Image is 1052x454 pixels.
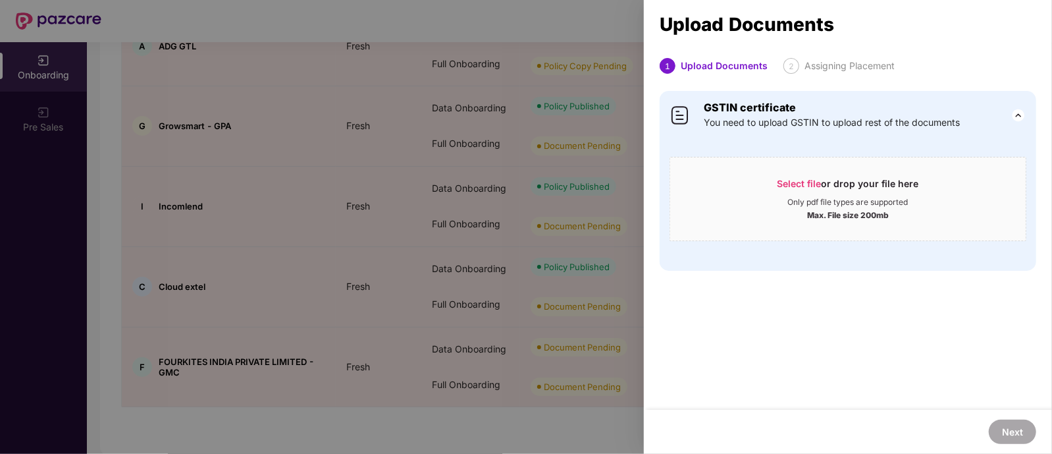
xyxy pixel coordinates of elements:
[788,197,908,208] div: Only pdf file types are supported
[804,58,895,74] div: Assigning Placement
[670,167,1026,231] span: Select fileor drop your file hereOnly pdf file types are supportedMax. File size 200mb
[1011,107,1026,123] img: svg+xml;base64,PHN2ZyB3aWR0aD0iMjQiIGhlaWdodD0iMjQiIHZpZXdCb3g9IjAgMCAyNCAyNCIgZmlsbD0ibm9uZSIgeG...
[704,115,960,130] span: You need to upload GSTIN to upload rest of the documents
[789,61,794,71] span: 2
[704,101,796,114] b: GSTIN certificate
[777,178,822,189] span: Select file
[660,17,1036,32] div: Upload Documents
[777,177,919,197] div: or drop your file here
[665,61,670,71] span: 1
[989,420,1036,444] button: Next
[807,208,889,221] div: Max. File size 200mb
[681,58,768,74] div: Upload Documents
[670,105,691,126] img: svg+xml;base64,PHN2ZyB4bWxucz0iaHR0cDovL3d3dy53My5vcmcvMjAwMC9zdmciIHdpZHRoPSI0MCIgaGVpZ2h0PSI0MC...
